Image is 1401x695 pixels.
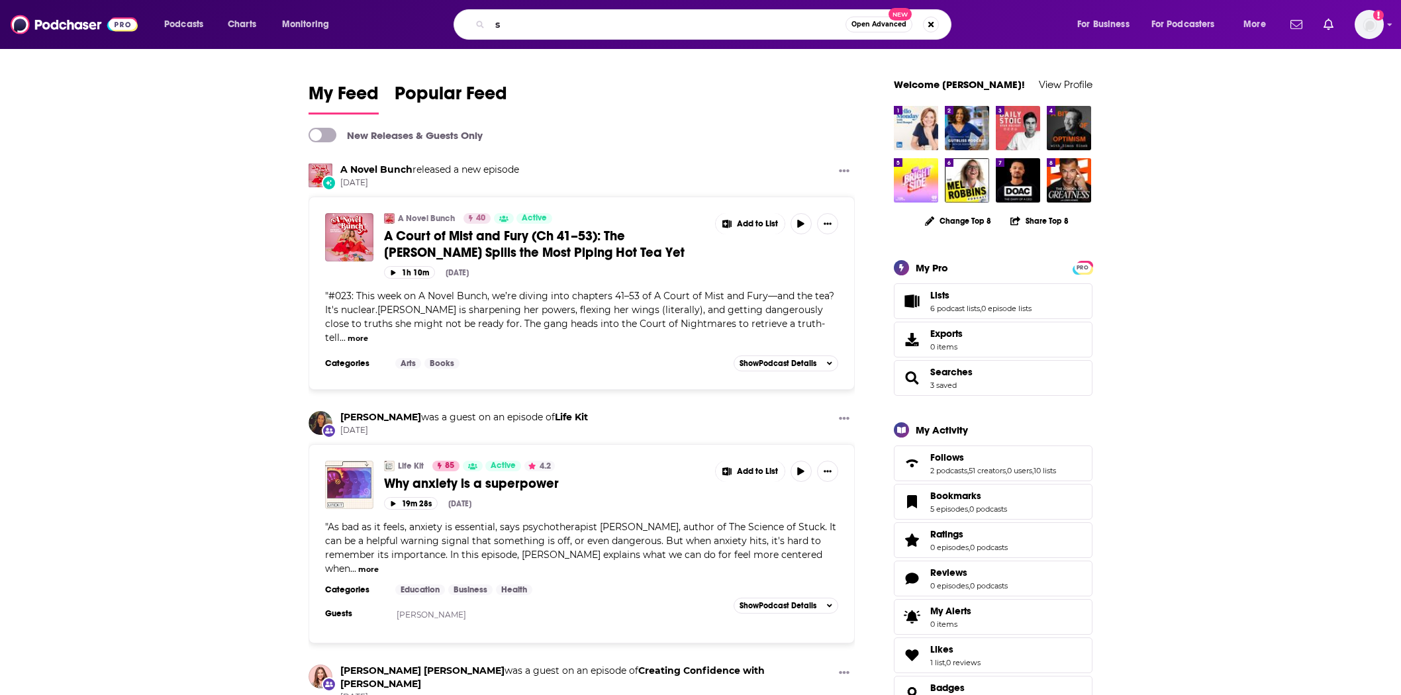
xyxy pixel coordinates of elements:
[1243,15,1266,34] span: More
[1075,263,1090,273] span: PRO
[1075,261,1090,271] a: PRO
[898,569,925,588] a: Reviews
[917,212,999,229] button: Change Top 8
[930,490,981,502] span: Bookmarks
[384,266,435,279] button: 1h 10m
[930,289,1032,301] a: Lists
[894,158,938,203] img: The Bright Side: A Hello Sunshine Podcast
[930,451,964,463] span: Follows
[466,9,964,40] div: Search podcasts, credits, & more...
[996,158,1040,203] img: The Diary Of A CEO with Steven Bartlett
[930,528,963,540] span: Ratings
[384,497,438,510] button: 19m 28s
[894,322,1092,357] a: Exports
[834,411,855,428] button: Show More Button
[916,424,968,436] div: My Activity
[894,637,1092,673] span: Likes
[340,332,346,344] span: ...
[11,12,138,37] img: Podchaser - Follow, Share and Rate Podcasts
[384,475,706,492] a: Why anxiety is a superpower
[273,14,346,35] button: open menu
[930,620,971,629] span: 0 items
[340,425,588,436] span: [DATE]
[930,643,981,655] a: Likes
[930,643,953,655] span: Likes
[1047,158,1091,203] img: The School of Greatness
[930,682,971,694] a: Badges
[716,461,785,482] button: Show More Button
[969,466,1006,475] a: 51 creators
[1039,78,1092,91] a: View Profile
[309,665,332,688] a: Katherine Morgan Schafler
[916,261,948,274] div: My Pro
[930,451,1056,463] a: Follows
[1151,15,1215,34] span: For Podcasters
[930,567,1008,579] a: Reviews
[384,475,559,492] span: Why anxiety is a superpower
[325,461,373,509] img: Why anxiety is a superpower
[309,128,483,142] a: New Releases & Guests Only
[384,213,395,224] a: A Novel Bunch
[734,355,838,371] button: ShowPodcast Details
[445,459,454,473] span: 85
[1318,13,1339,36] a: Show notifications dropdown
[340,163,412,175] a: A Novel Bunch
[930,466,967,475] a: 2 podcasts
[384,228,685,261] span: A Court of Mist and Fury (Ch 41–53): The [PERSON_NAME] Spills the Most Piping Hot Tea Yet
[845,17,912,32] button: Open AdvancedNew
[340,665,505,676] a: Katherine Morgan Schafler
[395,82,507,113] span: Popular Feed
[448,499,471,508] div: [DATE]
[969,581,970,590] span: ,
[398,461,424,471] a: Life Kit
[930,366,973,378] a: Searches
[309,82,379,115] a: My Feed
[930,605,971,617] span: My Alerts
[309,163,332,187] a: A Novel Bunch
[930,381,957,390] a: 3 saved
[384,461,395,471] a: Life Kit
[970,543,1008,552] a: 0 podcasts
[491,459,516,473] span: Active
[398,213,455,224] a: A Novel Bunch
[1034,466,1056,475] a: 10 lists
[490,14,845,35] input: Search podcasts, credits, & more...
[340,163,519,176] h3: released a new episode
[817,461,838,482] button: Show More Button
[894,106,938,150] img: Hello Monday with Jessi Hempel
[930,490,1007,502] a: Bookmarks
[1355,10,1384,39] span: Logged in as hmill
[898,292,925,310] a: Lists
[524,461,555,471] button: 4.2
[1006,466,1007,475] span: ,
[1032,466,1034,475] span: ,
[945,106,989,150] img: The Gutbliss Podcast
[282,15,329,34] span: Monitoring
[894,484,1092,520] span: Bookmarks
[1047,106,1091,150] img: A Bit of Optimism
[432,461,459,471] a: 85
[996,106,1040,150] a: The Daily Stoic
[325,521,836,575] span: As bad as it feels, anxiety is essential, says psychotherapist [PERSON_NAME], author of The Scien...
[228,15,256,34] span: Charts
[340,177,519,189] span: [DATE]
[930,528,1008,540] a: Ratings
[898,492,925,511] a: Bookmarks
[325,358,385,369] h3: Categories
[894,78,1025,91] a: Welcome [PERSON_NAME]!
[737,467,778,477] span: Add to List
[446,268,469,277] div: [DATE]
[980,304,981,313] span: ,
[322,677,336,692] div: New Appearance
[851,21,906,28] span: Open Advanced
[340,411,588,424] h3: was a guest on an episode of
[309,411,332,435] img: Britt Frank
[395,358,421,369] a: Arts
